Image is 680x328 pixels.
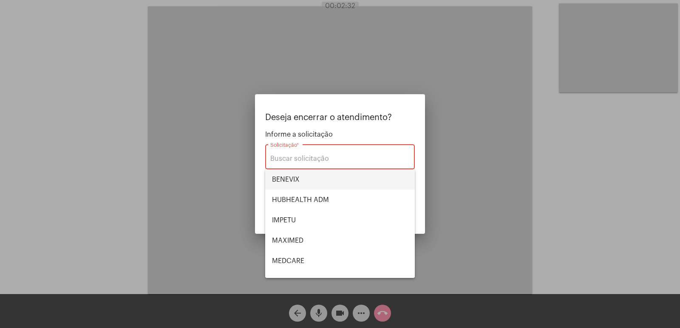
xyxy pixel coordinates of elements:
span: BENEVIX [272,169,408,190]
span: Informe a solicitação [265,131,415,138]
p: Deseja encerrar o atendimento? [265,113,415,122]
span: MEDCARE [272,251,408,271]
span: POSITIVA [272,271,408,292]
span: IMPETU [272,210,408,230]
span: HUBHEALTH ADM [272,190,408,210]
span: MAXIMED [272,230,408,251]
input: Buscar solicitação [270,155,410,163]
